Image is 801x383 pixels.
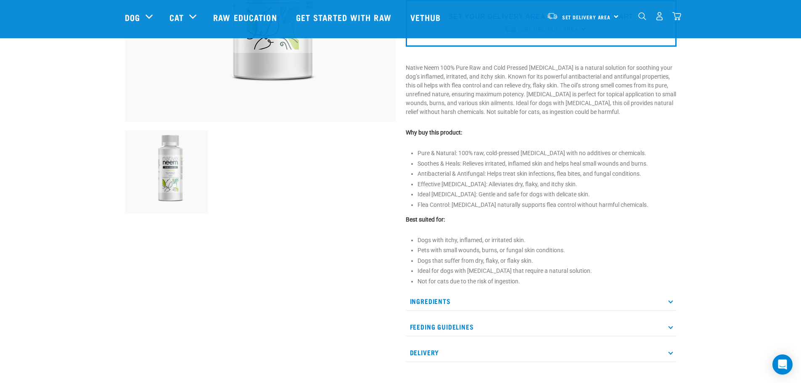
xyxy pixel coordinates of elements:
[125,11,140,24] a: Dog
[672,12,681,21] img: home-icon@2x.png
[406,129,462,136] strong: Why buy this product:
[406,216,445,223] strong: Best suited for:
[418,190,677,199] li: Ideal [MEDICAL_DATA]: Gentle and safe for dogs with delicate skin.
[125,130,209,214] img: Native Neem Oil 100mls
[205,0,287,34] a: Raw Education
[418,149,677,158] li: Pure & Natural: 100% raw, cold-pressed [MEDICAL_DATA] with no additives or chemicals.
[772,354,793,375] div: Open Intercom Messenger
[638,12,646,20] img: home-icon-1@2x.png
[406,63,677,116] p: Native Neem 100% Pure Raw and Cold Pressed [MEDICAL_DATA] is a natural solution for soothing your...
[418,246,677,255] li: Pets with small wounds, burns, or fungal skin conditions.
[418,256,677,265] li: Dogs that suffer from dry, flaky, or flaky skin.
[169,11,184,24] a: Cat
[418,169,677,178] li: Antibacterial & Antifungal: Helps treat skin infections, flea bites, and fungal conditions.
[418,277,677,286] li: Not for cats due to the risk of ingestion.
[655,12,664,21] img: user.png
[406,343,677,362] p: Delivery
[402,0,452,34] a: Vethub
[418,201,677,209] li: Flea Control: [MEDICAL_DATA] naturally supports flea control without harmful chemicals.
[418,236,677,245] li: Dogs with itchy, inflamed, or irritated skin.
[406,292,677,311] p: Ingredients
[418,180,677,189] li: Effective [MEDICAL_DATA]: Alleviates dry, flaky, and itchy skin.
[288,0,402,34] a: Get started with Raw
[562,16,611,18] span: Set Delivery Area
[547,12,558,20] img: van-moving.png
[418,267,677,275] li: Ideal for dogs with [MEDICAL_DATA] that require a natural solution.
[406,317,677,336] p: Feeding Guidelines
[418,159,677,168] li: Soothes & Heals: Relieves irritated, inflamed skin and helps heal small wounds and burns.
